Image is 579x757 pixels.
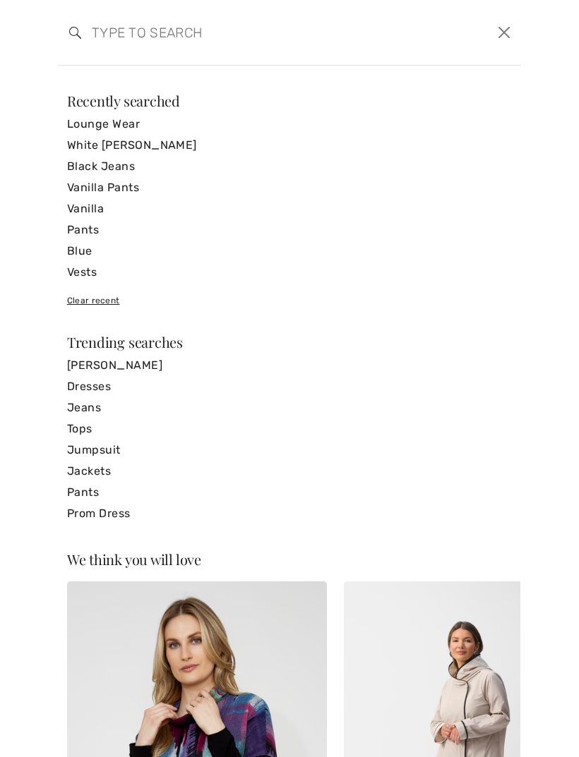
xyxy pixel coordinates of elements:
a: Lounge Wear [67,114,512,135]
input: TYPE TO SEARCH [81,11,399,54]
a: Pants [67,219,512,241]
a: Dresses [67,376,512,397]
a: Vests [67,262,512,283]
a: [PERSON_NAME] [67,355,512,376]
span: Chat [33,10,62,23]
a: Jeans [67,397,512,418]
a: Vanilla [67,198,512,219]
div: Recently searched [67,94,512,108]
span: We think you will love [67,550,201,569]
a: Prom Dress [67,503,512,524]
img: search the website [69,27,81,39]
a: Pants [67,482,512,503]
a: Blue [67,241,512,262]
a: Vanilla Pants [67,177,512,198]
a: White [PERSON_NAME] [67,135,512,156]
a: Tops [67,418,512,440]
div: Trending searches [67,335,512,349]
div: Clear recent [67,294,512,307]
a: Jackets [67,461,512,482]
a: Black Jeans [67,156,512,177]
a: Jumpsuit [67,440,512,461]
button: Close [494,21,515,44]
